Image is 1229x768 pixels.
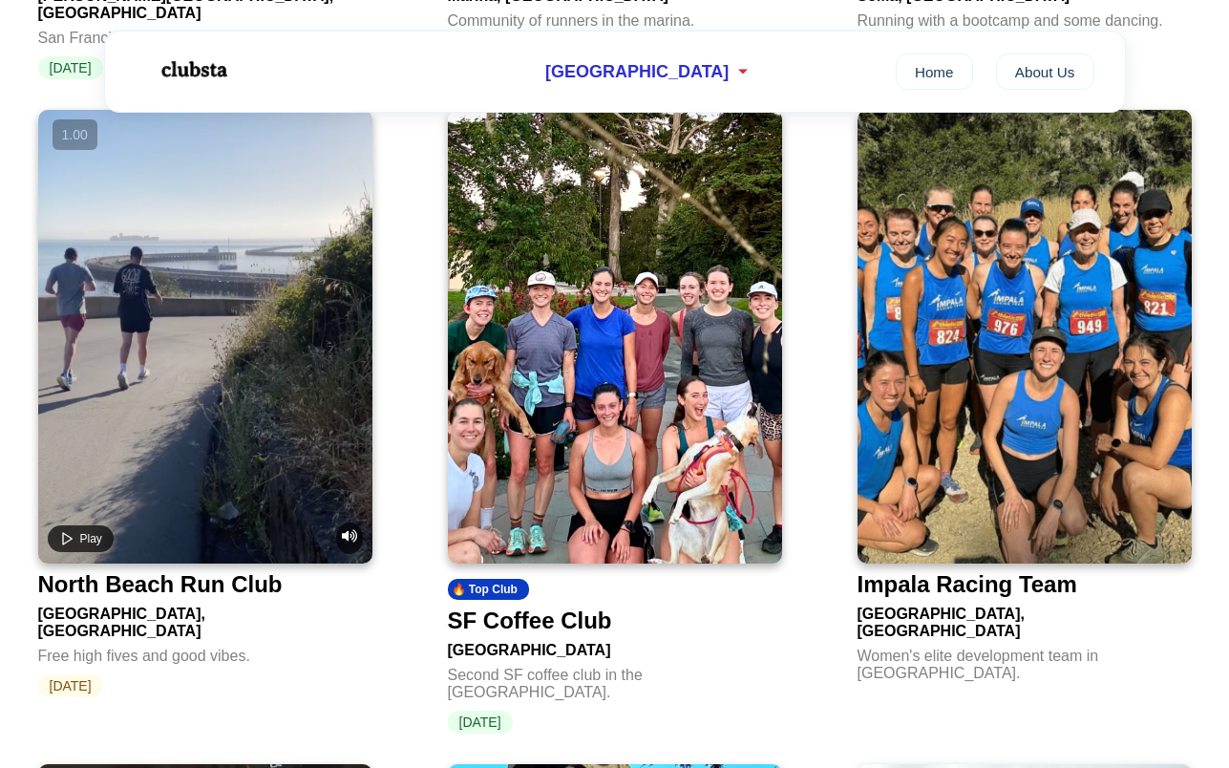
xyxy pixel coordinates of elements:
[858,110,1192,564] img: Impala Racing Team
[448,634,782,659] div: [GEOGRAPHIC_DATA]
[996,53,1094,90] a: About Us
[38,640,372,665] div: Free high fives and good vibes.
[858,110,1192,692] a: Impala Racing TeamImpala Racing Team[GEOGRAPHIC_DATA], [GEOGRAPHIC_DATA]Women's elite development...
[38,674,103,697] span: [DATE]
[336,523,363,554] button: Mute video
[448,608,612,634] div: SF Coffee Club
[448,711,513,734] span: [DATE]
[80,532,102,545] span: Play
[48,525,114,552] button: Play video
[858,640,1192,682] div: Women's elite development team in [GEOGRAPHIC_DATA].
[448,579,529,600] div: 🔥 Top Club
[896,53,973,90] a: Home
[38,110,372,697] a: Play videoMute videoNorth Beach Run Club[GEOGRAPHIC_DATA], [GEOGRAPHIC_DATA]Free high fives and g...
[448,110,782,564] img: SF Coffee Club
[136,46,250,94] img: Logo
[448,659,782,701] div: Second SF coffee club in the [GEOGRAPHIC_DATA].
[38,598,372,640] div: [GEOGRAPHIC_DATA], [GEOGRAPHIC_DATA]
[858,598,1192,640] div: [GEOGRAPHIC_DATA], [GEOGRAPHIC_DATA]
[38,571,283,598] div: North Beach Run Club
[858,5,1192,30] div: Running with a bootcamp and some dancing.
[448,5,782,30] div: Community of runners in the marina.
[858,571,1077,598] div: Impala Racing Team
[545,62,729,82] span: [GEOGRAPHIC_DATA]
[448,110,782,734] a: SF Coffee Club🔥 Top ClubSF Coffee Club[GEOGRAPHIC_DATA]Second SF coffee club in the [GEOGRAPHIC_D...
